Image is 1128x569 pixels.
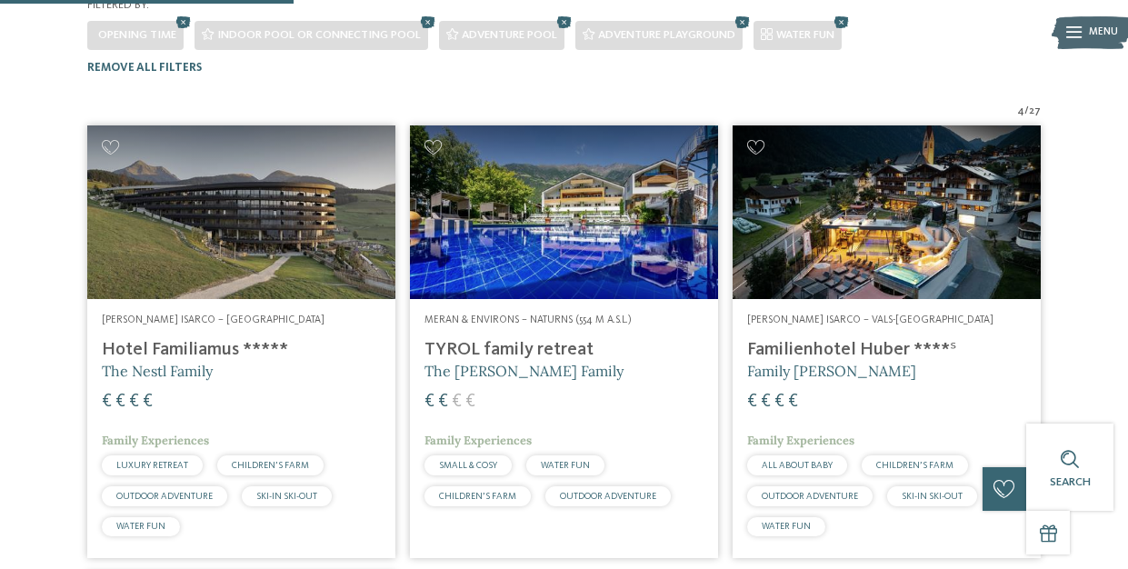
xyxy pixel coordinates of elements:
[217,29,421,41] span: Indoor pool or connecting pool
[424,362,624,380] span: The [PERSON_NAME] Family
[256,492,317,501] span: SKI-IN SKI-OUT
[102,433,209,448] span: Family Experiences
[439,461,497,470] span: SMALL & COSY
[439,492,516,501] span: CHILDREN’S FARM
[410,125,718,558] a: Looking for family hotels? Find the best ones here! Meran & Environs – Naturns (554 m a.s.l.) TYR...
[876,461,953,470] span: CHILDREN’S FARM
[541,461,590,470] span: WATER FUN
[98,29,176,41] span: Opening time
[733,125,1041,299] img: Looking for family hotels? Find the best ones here!
[598,29,735,41] span: Adventure playground
[1017,105,1024,119] span: 4
[232,461,309,470] span: CHILDREN’S FARM
[424,314,632,325] span: Meran & Environs – Naturns (554 m a.s.l.)
[762,461,833,470] span: ALL ABOUT BABY
[143,393,153,411] span: €
[788,393,798,411] span: €
[762,522,811,531] span: WATER FUN
[115,393,125,411] span: €
[424,433,532,448] span: Family Experiences
[762,492,858,501] span: OUTDOOR ADVENTURE
[102,362,213,380] span: The Nestl Family
[1024,105,1029,119] span: /
[902,492,963,501] span: SKI-IN SKI-OUT
[747,339,1026,361] h4: Familienhotel Huber ****ˢ
[560,492,656,501] span: OUTDOOR ADVENTURE
[87,62,202,74] span: Remove all filters
[733,125,1041,558] a: Looking for family hotels? Find the best ones here! [PERSON_NAME] Isarco – Vals-[GEOGRAPHIC_DATA]...
[761,393,771,411] span: €
[116,461,188,470] span: LUXURY RETREAT
[747,433,854,448] span: Family Experiences
[410,125,718,299] img: Familien Wellness Residence Tyrol ****
[452,393,462,411] span: €
[424,393,434,411] span: €
[774,393,784,411] span: €
[747,314,993,325] span: [PERSON_NAME] Isarco – Vals-[GEOGRAPHIC_DATA]
[102,314,324,325] span: [PERSON_NAME] Isarco – [GEOGRAPHIC_DATA]
[462,29,557,41] span: Adventure pool
[1029,105,1041,119] span: 27
[424,339,704,361] h4: TYROL family retreat
[116,492,213,501] span: OUTDOOR ADVENTURE
[87,125,395,299] img: Looking for family hotels? Find the best ones here!
[465,393,475,411] span: €
[776,29,834,41] span: WATER FUN
[1050,476,1091,488] span: Search
[129,393,139,411] span: €
[438,393,448,411] span: €
[747,393,757,411] span: €
[102,393,112,411] span: €
[87,125,395,558] a: Looking for family hotels? Find the best ones here! [PERSON_NAME] Isarco – [GEOGRAPHIC_DATA] Hote...
[116,522,165,531] span: WATER FUN
[747,362,916,380] span: Family [PERSON_NAME]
